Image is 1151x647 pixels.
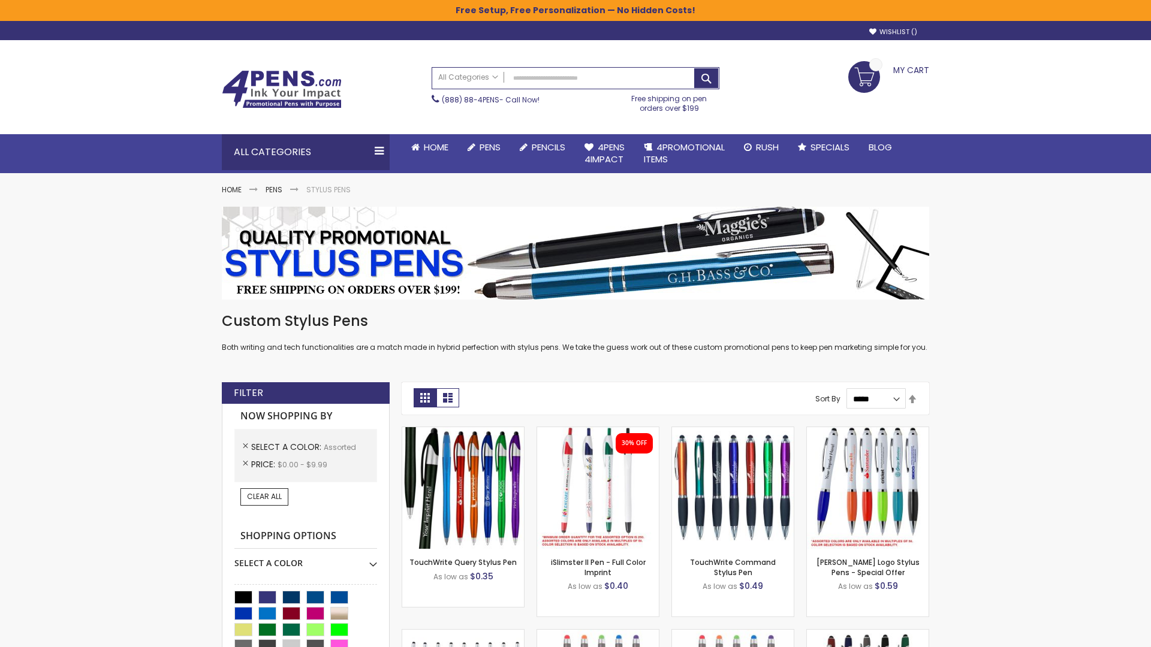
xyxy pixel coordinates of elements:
[240,488,288,505] a: Clear All
[409,557,517,567] a: TouchWrite Query Stylus Pen
[816,557,920,577] a: [PERSON_NAME] Logo Stylus Pens - Special Offer
[807,427,929,549] img: Kimberly Logo Stylus Pens-Assorted
[510,134,575,161] a: Pencils
[402,427,524,549] img: TouchWrite Query Stylus Pen-Assorted
[568,581,602,591] span: As low as
[278,459,327,470] span: $0.00 - $9.99
[619,89,720,113] div: Free shipping on pen orders over $199
[869,28,917,37] a: Wishlist
[234,404,377,429] strong: Now Shopping by
[537,427,659,437] a: iSlimster II - Full Color-Assorted
[222,134,390,170] div: All Categories
[222,70,342,108] img: 4Pens Custom Pens and Promotional Products
[690,557,776,577] a: TouchWrite Command Stylus Pen
[442,95,499,105] a: (888) 88-4PENS
[470,570,493,582] span: $0.35
[266,185,282,195] a: Pens
[251,441,324,453] span: Select A Color
[734,134,788,161] a: Rush
[672,629,794,639] a: Islander Softy Gel with Stylus - ColorJet Imprint-Assorted
[402,427,524,437] a: TouchWrite Query Stylus Pen-Assorted
[402,629,524,639] a: Stiletto Advertising Stylus Pens-Assorted
[672,427,794,549] img: TouchWrite Command Stylus Pen-Assorted
[532,141,565,153] span: Pencils
[537,427,659,549] img: iSlimster II - Full Color-Assorted
[222,185,242,195] a: Home
[703,581,737,591] span: As low as
[442,95,540,105] span: - Call Now!
[604,580,628,592] span: $0.40
[807,629,929,639] a: Custom Soft Touch® Metal Pens with Stylus-Assorted
[838,581,873,591] span: As low as
[480,141,501,153] span: Pens
[537,629,659,639] a: Islander Softy Gel Pen with Stylus-Assorted
[247,491,282,501] span: Clear All
[756,141,779,153] span: Rush
[807,427,929,437] a: Kimberly Logo Stylus Pens-Assorted
[575,134,634,173] a: 4Pens4impact
[251,458,278,470] span: Price
[234,524,377,549] strong: Shopping Options
[222,312,929,331] h1: Custom Stylus Pens
[234,549,377,569] div: Select A Color
[739,580,763,592] span: $0.49
[584,141,625,165] span: 4Pens 4impact
[644,141,725,165] span: 4PROMOTIONAL ITEMS
[424,141,448,153] span: Home
[432,68,504,87] a: All Categories
[869,141,892,153] span: Blog
[433,572,468,582] span: As low as
[414,388,436,407] strong: Grid
[438,72,498,82] span: All Categories
[324,442,356,452] span: Assorted
[672,427,794,437] a: TouchWrite Command Stylus Pen-Assorted
[622,439,647,448] div: 30% OFF
[402,134,458,161] a: Home
[788,134,859,161] a: Specials
[234,386,263,400] strong: Filter
[222,312,929,353] div: Both writing and tech functionalities are a match made in hybrid perfection with stylus pens. We ...
[551,557,646,577] a: iSlimster II Pen - Full Color Imprint
[859,134,902,161] a: Blog
[634,134,734,173] a: 4PROMOTIONALITEMS
[306,185,351,195] strong: Stylus Pens
[875,580,898,592] span: $0.59
[458,134,510,161] a: Pens
[222,207,929,300] img: Stylus Pens
[815,394,840,404] label: Sort By
[810,141,849,153] span: Specials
